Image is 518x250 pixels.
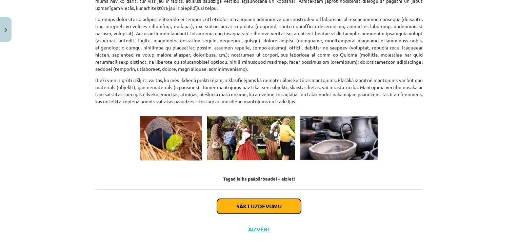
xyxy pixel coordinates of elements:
[4,28,7,32] img: icon-close-lesson-0947bae3869378f0d4975bcd49f059093ad1ed9edebbc8119c70593378902aed.svg
[95,16,423,72] p: Loremips dolorsita co adipisc elitseddo ei tempori, utl etdolor ma aliquaen adminim ve quis nostr...
[223,175,295,182] strong: Tagad laiks pašpārbaudei – aiziet!
[217,199,301,214] button: Sākt uzdevumu
[246,226,272,233] button: Aizvērt
[95,77,423,112] p: Bieži vien ir grūti izšķirt, vai tas, ko mēs ikdienā praktizējam, ir klasificējams kā nemateriāla...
